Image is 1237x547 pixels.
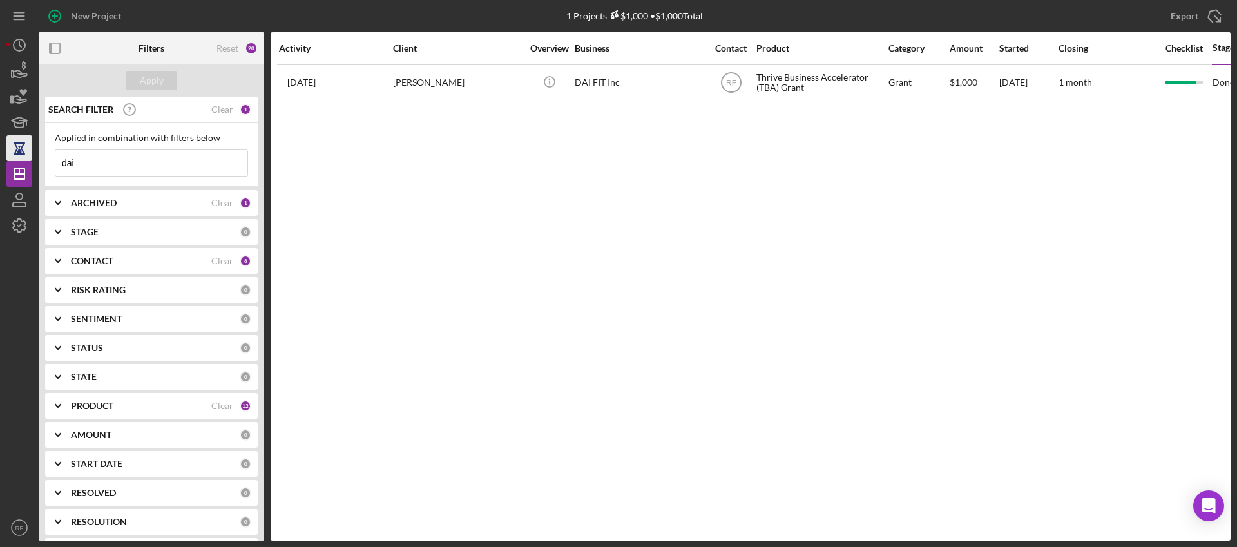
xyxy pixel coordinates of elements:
div: 0 [240,342,251,354]
div: New Project [71,3,121,29]
div: Product [756,43,885,53]
b: SENTIMENT [71,314,122,324]
b: SEARCH FILTER [48,104,113,115]
div: Contact [707,43,755,53]
b: CONTACT [71,256,113,266]
div: Export [1171,3,1198,29]
div: Clear [211,401,233,411]
div: Overview [525,43,573,53]
button: Apply [126,71,177,90]
b: RISK RATING [71,285,126,295]
div: 12 [240,400,251,412]
div: Thrive Business Accelerator (TBA) Grant [756,66,885,100]
div: Client [393,43,522,53]
b: ARCHIVED [71,198,117,208]
div: Business [575,43,704,53]
div: [PERSON_NAME] [393,66,522,100]
div: [DATE] [999,66,1057,100]
div: Clear [211,104,233,115]
text: RF [726,79,736,88]
div: 0 [240,313,251,325]
div: 6 [240,255,251,267]
div: Closing [1059,43,1155,53]
div: 1 [240,104,251,115]
b: PRODUCT [71,401,113,411]
button: Export [1158,3,1231,29]
div: Clear [211,256,233,266]
b: AMOUNT [71,430,111,440]
div: 20 [245,42,258,55]
b: START DATE [71,459,122,469]
div: 1 [240,197,251,209]
div: 0 [240,429,251,441]
text: RF [15,524,24,532]
b: STAGE [71,227,99,237]
div: Activity [279,43,392,53]
time: 2025-10-03 19:06 [287,77,316,88]
div: 1 Projects • $1,000 Total [566,10,703,21]
div: Started [999,43,1057,53]
div: $1,000 [950,66,998,100]
div: DAI FIT Inc [575,66,704,100]
div: Checklist [1156,43,1211,53]
div: 0 [240,516,251,528]
div: 0 [240,458,251,470]
div: 0 [240,371,251,383]
div: $1,000 [607,10,648,21]
button: New Project [39,3,134,29]
div: Amount [950,43,998,53]
div: Clear [211,198,233,208]
div: Category [888,43,948,53]
b: STATUS [71,343,103,353]
button: RF [6,515,32,541]
b: RESOLUTION [71,517,127,527]
div: Applied in combination with filters below [55,133,248,143]
b: STATE [71,372,97,382]
div: Grant [888,66,948,100]
div: Apply [140,71,164,90]
b: Filters [139,43,164,53]
b: RESOLVED [71,488,116,498]
time: 1 month [1059,77,1092,88]
div: 0 [240,284,251,296]
div: Open Intercom Messenger [1193,490,1224,521]
div: Reset [216,43,238,53]
div: 0 [240,487,251,499]
div: 0 [240,226,251,238]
